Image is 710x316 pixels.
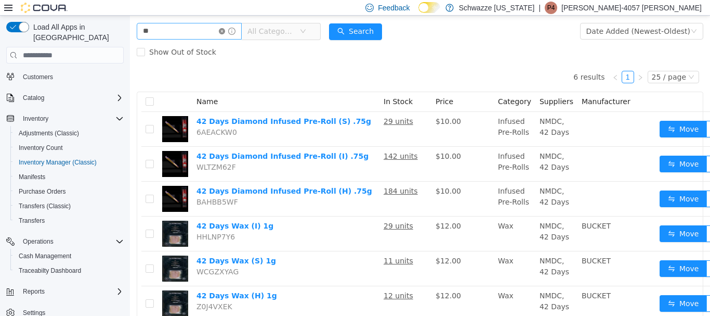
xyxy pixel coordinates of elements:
button: Customers [2,69,128,84]
u: 142 units [254,136,288,145]
span: 6AEACKW0 [67,112,107,121]
button: icon: ellipsis [576,175,593,192]
button: Reports [2,284,128,299]
a: 1 [492,56,504,67]
button: Transfers (Classic) [10,199,128,213]
a: Traceabilty Dashboard [15,264,85,277]
span: Category [368,82,401,90]
span: Cash Management [19,252,71,260]
span: Transfers [15,214,124,227]
li: 1 [492,55,504,68]
button: Inventory Manager (Classic) [10,155,128,170]
span: NMDC, 42 Days [410,102,439,121]
button: Traceabilty Dashboard [10,263,128,278]
span: NMDC, 42 Days [410,276,439,295]
li: Previous Page [479,55,492,68]
p: | [538,2,541,14]
span: Inventory Manager (Classic) [19,158,97,167]
p: Schwazze [US_STATE] [459,2,535,14]
img: 42 Days Wax (H) 1g hero shot [32,275,58,301]
td: Infused Pre-Rolls [364,166,405,201]
span: Suppliers [410,82,443,90]
button: icon: swapMove [530,140,577,157]
span: All Categories [117,10,165,21]
a: Purchase Orders [15,185,70,198]
a: 42 Days Diamond Infused Pre-Roll (S) .75g [67,102,241,110]
span: Inventory Count [15,142,124,154]
span: Show Out of Stock [15,32,90,41]
span: Transfers [19,217,45,225]
button: icon: ellipsis [576,105,593,122]
span: NMDC, 42 Days [410,136,439,156]
span: NMDC, 42 Days [410,171,439,191]
span: Price [306,82,323,90]
a: 42 Days Wax (S) 1g [67,241,146,249]
span: $10.00 [306,136,331,145]
input: Dark Mode [418,2,440,13]
span: Reports [19,285,124,298]
a: Transfers (Classic) [15,200,75,212]
td: Infused Pre-Rolls [364,96,405,131]
span: BUCKET [452,206,481,214]
span: Dark Mode [418,13,419,14]
span: Adjustments (Classic) [15,127,124,140]
span: Customers [23,73,53,81]
span: WLTZM62F [67,147,106,156]
a: Adjustments (Classic) [15,127,83,140]
span: Inventory [23,115,48,123]
span: HHLNP7Y6 [67,217,105,225]
span: Traceabilty Dashboard [19,267,81,275]
a: 42 Days Wax (I) 1g [67,206,143,214]
p: [PERSON_NAME]-4057 [PERSON_NAME] [561,2,702,14]
span: Load All Apps in [GEOGRAPHIC_DATA] [29,22,124,43]
td: Wax [364,271,405,305]
i: icon: close-circle [89,12,95,19]
button: Catalog [2,91,128,105]
span: Feedback [378,3,410,13]
span: $10.00 [306,102,331,110]
u: 184 units [254,171,288,180]
img: 42 Days Diamond Infused Pre-Roll (S) .75g hero shot [32,100,58,127]
span: Catalog [23,94,44,102]
i: icon: right [507,59,514,65]
div: Patrick-4057 Leyba [545,2,557,14]
i: icon: left [482,59,489,65]
button: icon: searchSearch [199,8,252,24]
button: Adjustments (Classic) [10,126,128,141]
a: Manifests [15,171,49,183]
u: 12 units [254,276,283,284]
u: 29 units [254,206,283,214]
span: Name [67,82,88,90]
span: Z0J4VXEK [67,287,102,295]
span: BUCKET [452,276,481,284]
button: Manifests [10,170,128,184]
td: Wax [364,236,405,271]
span: Manifests [15,171,124,183]
span: Purchase Orders [19,187,66,196]
button: icon: swapMove [530,245,577,261]
button: Catalog [19,92,48,104]
img: 42 Days Wax (I) 1g hero shot [32,205,58,231]
div: Date Added (Newest-Oldest) [456,8,560,23]
span: NMDC, 42 Days [410,241,439,260]
span: Traceabilty Dashboard [15,264,124,277]
img: 42 Days Diamond Infused Pre-Roll (H) .75g hero shot [32,170,58,196]
i: icon: down [558,58,564,66]
a: 42 Days Wax (H) 1g [67,276,147,284]
span: $12.00 [306,276,331,284]
button: Operations [19,235,58,248]
span: Reports [23,287,45,296]
button: icon: ellipsis [576,245,593,261]
button: icon: swapMove [530,105,577,122]
span: Adjustments (Classic) [19,129,79,137]
li: Next Page [504,55,517,68]
i: icon: down [170,12,176,20]
button: Transfers [10,213,128,228]
span: Manifests [19,173,45,181]
span: Transfers (Classic) [15,200,124,212]
span: Customers [19,70,124,83]
span: Inventory [19,112,124,125]
td: Wax [364,201,405,236]
a: Cash Management [15,250,75,262]
u: 11 units [254,241,283,249]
